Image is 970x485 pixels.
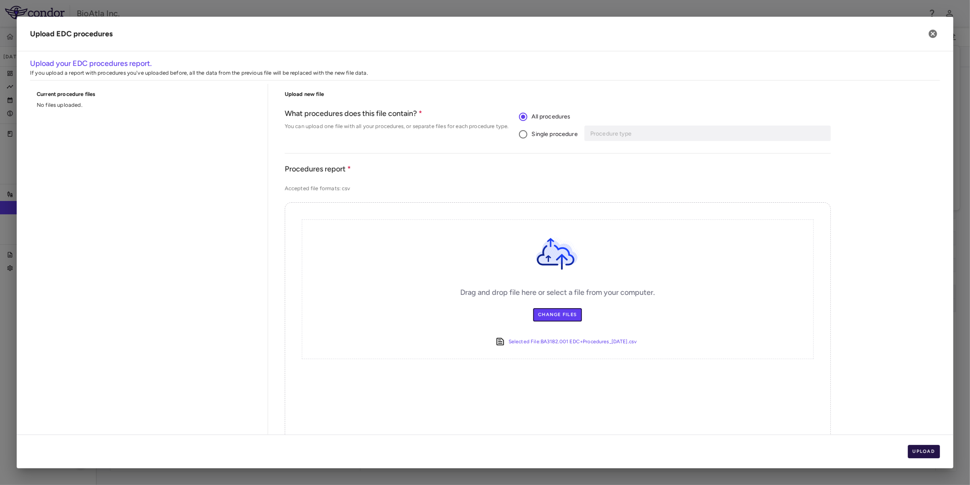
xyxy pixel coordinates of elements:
[30,69,940,77] p: If you upload a report with procedures you've uploaded before, all the data from the previous fil...
[285,185,831,192] p: Accepted file formats: csv
[285,163,831,175] h6: Procedures report
[532,130,578,139] span: Single procedure
[30,58,940,69] h6: Upload your EDC procedures report.
[285,123,509,130] p: You can upload one file with all your procedures, or separate files for each procedure type.
[285,90,831,98] h6: Upload new file
[37,101,251,109] p: No files uploaded.
[509,337,637,347] a: Selected File:BA3182.001 EDC+Procedures_[DATE].csv
[532,112,571,121] span: All procedures
[460,287,655,298] h6: Drag and drop file here or select a file from your computer.
[908,445,940,458] button: Upload
[30,28,113,40] div: Upload EDC procedures
[533,308,582,322] label: Change Files
[37,90,258,98] h6: Current procedure files
[285,108,509,119] h6: What procedures does this file contain?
